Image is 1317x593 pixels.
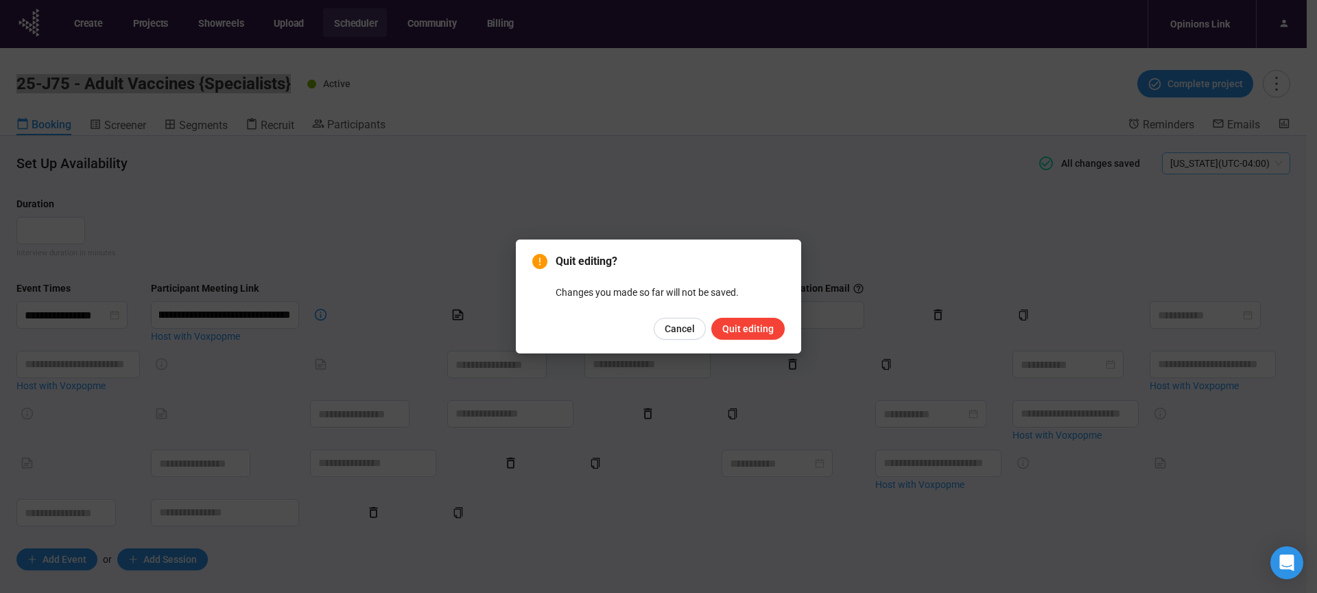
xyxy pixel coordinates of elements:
[556,253,785,270] span: Quit editing?
[1270,546,1303,579] div: Open Intercom Messenger
[532,254,547,269] span: exclamation-circle
[556,285,785,300] p: Changes you made so far will not be saved.
[711,318,785,340] button: Quit editing
[665,321,695,336] span: Cancel
[654,318,706,340] button: Cancel
[722,321,774,336] span: Quit editing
